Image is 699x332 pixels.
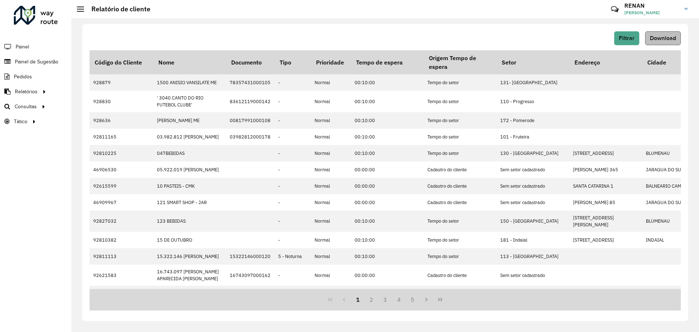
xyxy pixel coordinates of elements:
td: 15.322.146 [PERSON_NAME] [153,248,226,265]
td: Sem setor cadastrado [497,286,569,302]
td: 00:00:00 [351,161,424,178]
td: 00:00:00 [351,194,424,211]
td: Normal [311,248,351,265]
td: 131- [GEOGRAPHIC_DATA] [497,74,569,91]
button: 3 [378,293,392,306]
td: 92810382 [90,232,153,248]
td: [PERSON_NAME] 365 [569,161,642,178]
td: 10 PASTEIS - CMK [153,178,226,194]
td: 15322146000120 [226,248,275,265]
td: [STREET_ADDRESS][PERSON_NAME] [569,211,642,232]
td: 172 - Pomerode [497,112,569,129]
td: 928879 [90,74,153,91]
td: Tempo do setor [424,74,497,91]
td: 92622362 [90,286,153,302]
td: Sem setor cadastrado [497,265,569,286]
button: 5 [406,293,420,306]
td: Normal [311,129,351,145]
td: 00:10:00 [351,211,424,232]
td: 46906530 [90,161,153,178]
button: Download [645,31,681,45]
td: Tempo do setor [424,232,497,248]
td: 16.743.097 [PERSON_NAME] APARECIDA [PERSON_NAME] [153,265,226,286]
span: Download [650,35,676,41]
button: Last Page [433,293,447,306]
td: 110 - Progresso [497,91,569,112]
th: Setor [497,50,569,74]
td: 113 - [GEOGRAPHIC_DATA] [497,248,569,265]
td: 00:10:00 [351,145,424,161]
td: 46909967 [90,194,153,211]
td: 00:10:00 [351,248,424,265]
th: Nome [153,50,226,74]
td: 92615599 [90,178,153,194]
td: 16.899.592 [PERSON_NAME] [153,286,226,302]
span: Painel de Sugestão [15,58,58,66]
th: Endereço [569,50,642,74]
td: 00:00:00 [351,286,424,302]
td: - [275,194,311,211]
td: 00:00:00 [351,178,424,194]
td: Normal [311,178,351,194]
td: 130 - [GEOGRAPHIC_DATA] [497,145,569,161]
td: 16743097000162 [226,265,275,286]
td: Normal [311,211,351,232]
td: 92810225 [90,145,153,161]
td: Normal [311,194,351,211]
td: - [275,112,311,129]
td: - [275,211,311,232]
td: 05.922.019 [PERSON_NAME] [153,161,226,178]
td: - [275,265,311,286]
td: 92811165 [90,129,153,145]
td: Tempo do setor [424,91,497,112]
td: Tempo do setor [424,145,497,161]
td: Normal [311,286,351,302]
button: Next Page [419,293,433,306]
td: 123 BEBIDAS [153,211,226,232]
td: 15 DE OUTUBRO [153,232,226,248]
td: 92621583 [90,265,153,286]
td: Cadastro do cliente [424,161,497,178]
span: Painel [16,43,29,51]
td: 92811113 [90,248,153,265]
span: Filtrar [619,35,635,41]
td: - [275,178,311,194]
td: 00:10:00 [351,232,424,248]
td: SANTA CATARINA 1 [569,178,642,194]
td: Sem setor cadastrado [497,194,569,211]
td: 047BEBIDAS [153,145,226,161]
td: Normal [311,74,351,91]
td: 928830 [90,91,153,112]
th: Documento [226,50,275,74]
td: 00:00:00 [351,265,424,286]
td: 00:10:00 [351,91,424,112]
span: Consultas [15,103,37,110]
td: Sem setor cadastrado [497,178,569,194]
span: Tático [14,118,27,125]
button: 4 [392,293,406,306]
span: [PERSON_NAME] [624,9,679,16]
h3: RENAN [624,2,679,9]
td: 121 SMART SHOP - JAR [153,194,226,211]
td: 03.982.812 [PERSON_NAME] [153,129,226,145]
td: [STREET_ADDRESS] [569,145,642,161]
td: 00817991000108 [226,112,275,129]
td: 78357431000105 [226,74,275,91]
th: Tipo [275,50,311,74]
button: 1 [351,293,365,306]
td: [STREET_ADDRESS] [569,232,642,248]
td: - [275,129,311,145]
td: 00:10:00 [351,74,424,91]
td: Normal [311,145,351,161]
td: - [275,91,311,112]
td: 83612119000142 [226,91,275,112]
td: Sem setor cadastrado [497,161,569,178]
td: Normal [311,91,351,112]
td: Cadastro do cliente [424,178,497,194]
a: Contato Rápido [607,1,623,17]
h2: Relatório de cliente [84,5,150,13]
td: ' 3040 CANTO DO RIO FUTEBOL CLUBE' [153,91,226,112]
td: 150 - [GEOGRAPHIC_DATA] [497,211,569,232]
td: 181 - Indaial [497,232,569,248]
th: Código do Cliente [90,50,153,74]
